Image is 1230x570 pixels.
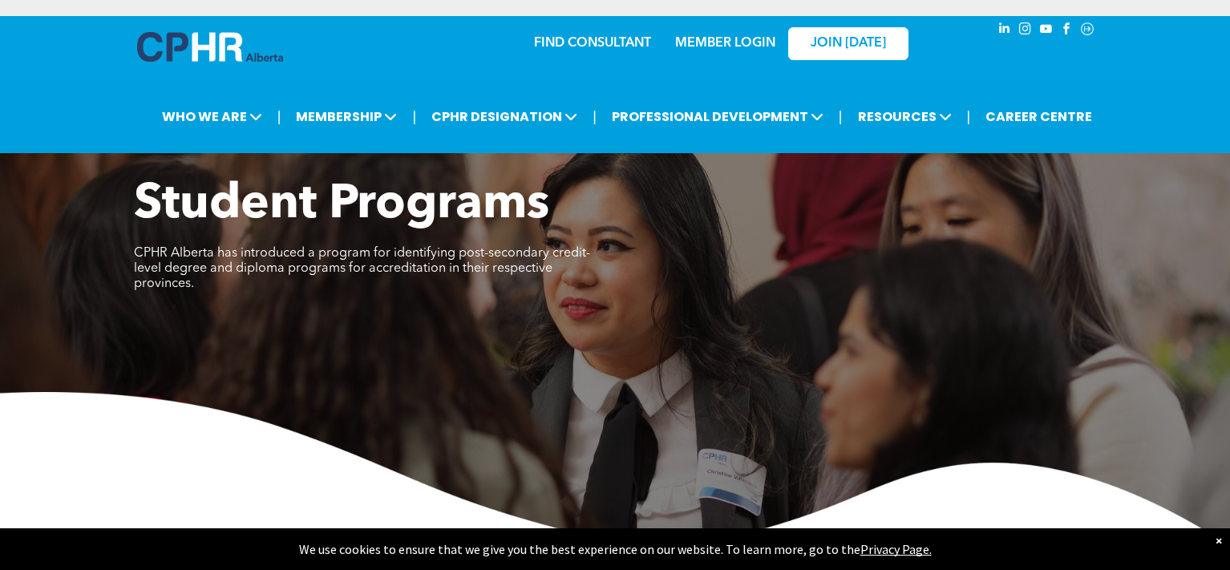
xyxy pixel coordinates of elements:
li: | [593,100,597,133]
span: PROFESSIONAL DEVELOPMENT [607,102,828,131]
div: Dismiss notification [1216,532,1222,548]
a: JOIN [DATE] [788,27,908,60]
a: MEMBER LOGIN [675,37,775,50]
a: Privacy Page. [860,541,932,557]
span: CPHR DESIGNATION [427,102,582,131]
span: CPHR Alberta has introduced a program for identifying post-secondary credit-level degree and dipl... [134,247,590,290]
li: | [412,100,416,133]
a: facebook [1058,20,1075,42]
span: Student Programs [134,181,549,229]
span: JOIN [DATE] [811,36,886,51]
span: RESOURCES [853,102,957,131]
a: Social network [1078,20,1096,42]
a: linkedin [995,20,1013,42]
a: youtube [1037,20,1054,42]
a: FIND CONSULTANT [534,37,651,50]
li: | [839,100,843,133]
span: MEMBERSHIP [291,102,402,131]
li: | [967,100,971,133]
a: instagram [1016,20,1034,42]
a: CAREER CENTRE [981,102,1097,131]
img: A blue and white logo for cp alberta [137,32,283,62]
span: WHO WE ARE [157,102,267,131]
li: | [277,100,281,133]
